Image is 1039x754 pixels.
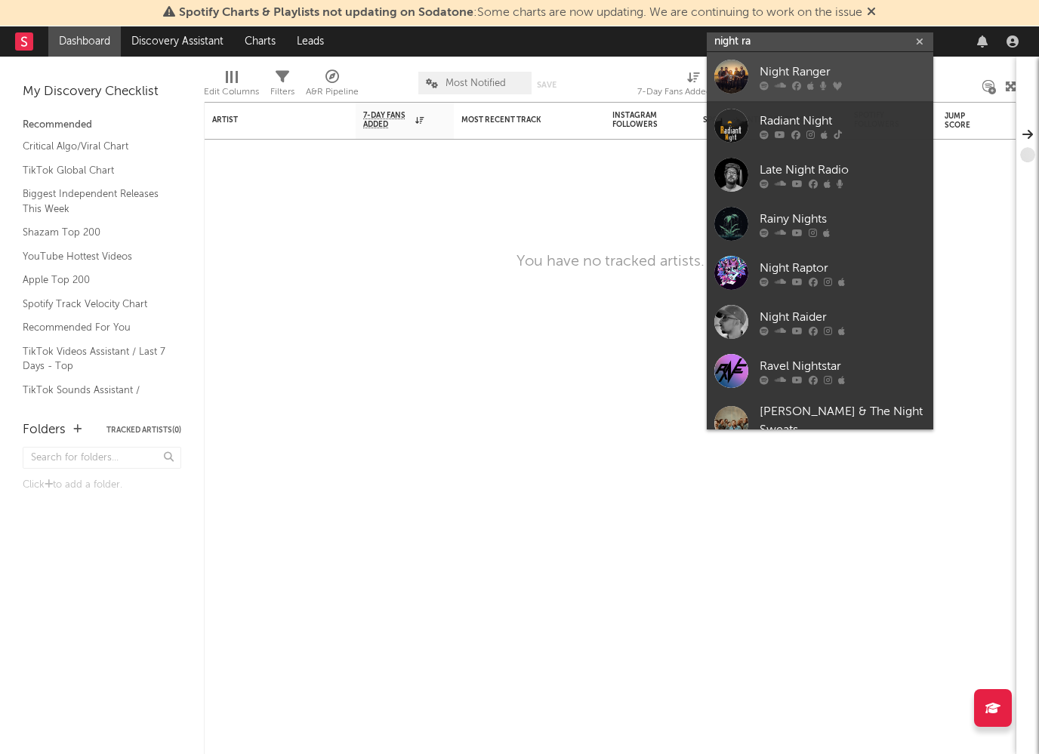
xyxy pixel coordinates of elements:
[23,382,166,413] a: TikTok Sounds Assistant / [DATE] Fastest Risers
[23,476,181,494] div: Click to add a folder.
[537,81,556,89] button: Save
[270,64,294,108] div: Filters
[23,296,166,312] a: Spotify Track Velocity Chart
[760,210,926,228] div: Rainy Nights
[23,319,166,336] a: Recommended For You
[707,248,933,297] a: Night Raptor
[23,248,166,265] a: YouTube Hottest Videos
[23,343,166,374] a: TikTok Videos Assistant / Last 7 Days - Top
[23,162,166,179] a: TikTok Global Chart
[270,83,294,101] div: Filters
[286,26,335,57] a: Leads
[707,150,933,199] a: Late Night Radio
[760,308,926,326] div: Night Raider
[48,26,121,57] a: Dashboard
[612,111,665,129] div: Instagram Followers
[23,116,181,134] div: Recommended
[707,199,933,248] a: Rainy Nights
[23,421,66,439] div: Folders
[945,112,982,130] div: Jump Score
[703,115,816,125] div: Spotify Monthly Listeners
[212,115,325,125] div: Artist
[121,26,234,57] a: Discovery Assistant
[516,253,704,271] div: You have no tracked artists.
[23,224,166,241] a: Shazam Top 200
[707,395,933,456] a: [PERSON_NAME] & The Night Sweats
[23,83,181,101] div: My Discovery Checklist
[204,64,259,108] div: Edit Columns
[23,447,181,469] input: Search for folders...
[707,52,933,101] a: Night Ranger
[306,64,359,108] div: A&R Pipeline
[760,161,926,179] div: Late Night Radio
[760,259,926,277] div: Night Raptor
[637,64,751,108] div: 7-Day Fans Added (7-Day Fans Added)
[204,83,259,101] div: Edit Columns
[363,111,412,129] span: 7-Day Fans Added
[707,297,933,346] a: Night Raider
[707,101,933,150] a: Radiant Night
[760,403,926,439] div: [PERSON_NAME] & The Night Sweats
[306,83,359,101] div: A&R Pipeline
[867,7,876,19] span: Dismiss
[23,138,166,155] a: Critical Algo/Viral Chart
[234,26,286,57] a: Charts
[179,7,473,19] span: Spotify Charts & Playlists not updating on Sodatone
[461,115,575,125] div: Most Recent Track
[23,186,166,217] a: Biggest Independent Releases This Week
[446,78,506,88] span: Most Notified
[760,63,926,81] div: Night Ranger
[707,346,933,395] a: Ravel Nightstar
[760,357,926,375] div: Ravel Nightstar
[760,112,926,130] div: Radiant Night
[179,7,862,19] span: : Some charts are now updating. We are continuing to work on the issue
[23,272,166,288] a: Apple Top 200
[106,426,181,434] button: Tracked Artists(0)
[707,32,933,51] input: Search for artists
[637,83,751,101] div: 7-Day Fans Added (7-Day Fans Added)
